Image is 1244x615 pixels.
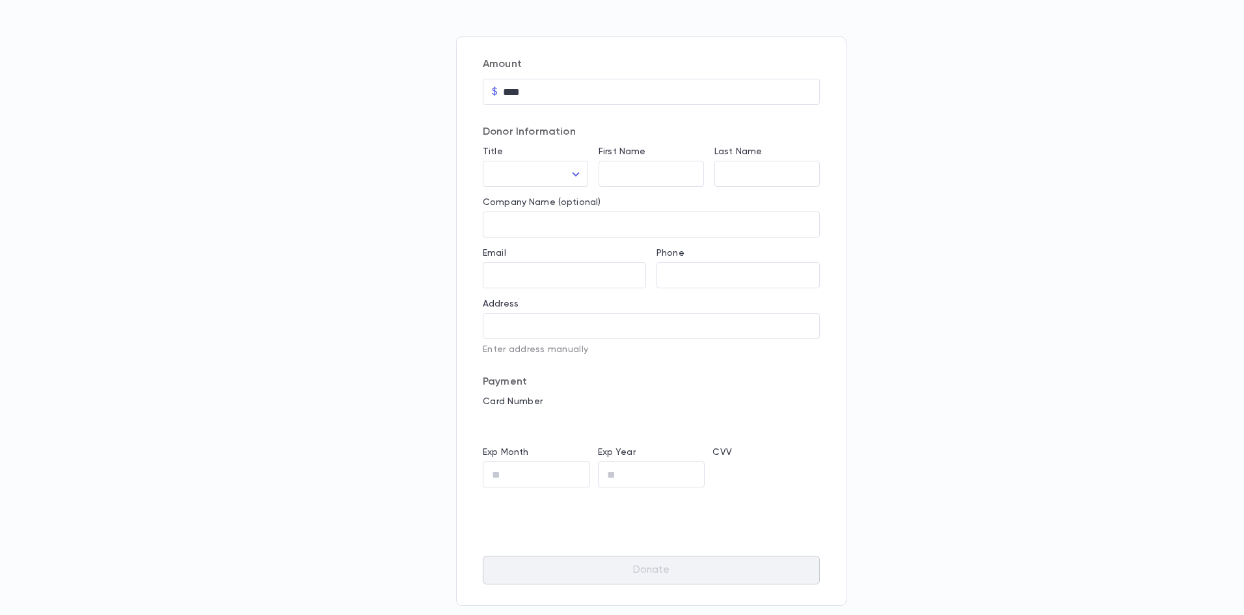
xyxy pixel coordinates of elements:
label: Address [483,299,519,309]
label: Phone [656,248,684,258]
label: Last Name [714,146,762,157]
p: Enter address manually [483,344,820,355]
label: Title [483,146,503,157]
p: Card Number [483,396,820,407]
label: Company Name (optional) [483,197,601,208]
div: ​ [483,161,588,187]
iframe: cvv [712,461,820,487]
label: First Name [599,146,645,157]
p: Donor Information [483,126,820,139]
label: Email [483,248,506,258]
iframe: card [483,411,820,437]
p: $ [492,85,498,98]
label: Exp Year [598,447,636,458]
p: Amount [483,58,820,71]
p: CVV [712,447,820,458]
label: Exp Month [483,447,528,458]
p: Payment [483,376,820,389]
